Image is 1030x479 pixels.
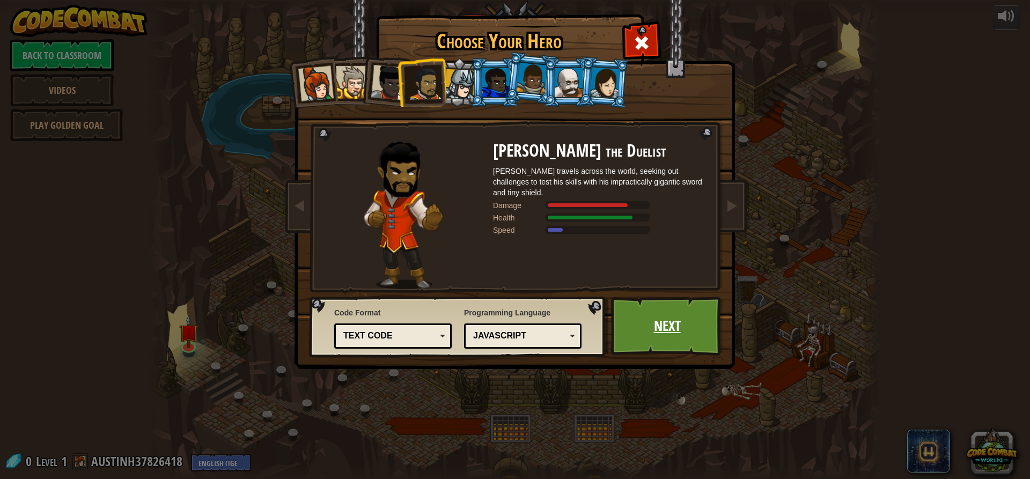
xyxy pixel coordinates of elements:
[493,212,547,223] div: Health
[473,330,566,342] div: JavaScript
[578,56,630,108] li: Illia Shieldsmith
[493,225,547,235] div: Speed
[364,142,443,289] img: duelist-pose.png
[343,330,436,342] div: Text code
[493,200,547,211] div: Damage
[464,307,582,318] span: Programming Language
[493,166,708,198] div: [PERSON_NAME] travels across the world, seeking out challenges to test his skills with his imprac...
[543,58,592,107] li: Okar Stompfoot
[470,58,519,107] li: Gordon the Stalwart
[325,56,373,105] li: Sir Tharin Thunderfist
[433,57,484,108] li: Hattori Hanzō
[611,297,723,356] a: Next
[397,57,446,107] li: Alejandro the Duelist
[493,200,708,211] div: Deals 120% of listed Warrior weapon damage.
[334,307,452,318] span: Code Format
[493,142,708,160] h2: [PERSON_NAME] the Duelist
[359,54,411,107] li: Lady Ida Justheart
[493,225,708,235] div: Moves at 6 meters per second.
[286,56,339,108] li: Captain Anya Weston
[309,297,608,358] img: language-selector-background.png
[493,212,708,223] div: Gains 140% of listed Warrior armor health.
[378,30,620,53] h1: Choose Your Hero
[504,51,557,105] li: Arryn Stonewall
